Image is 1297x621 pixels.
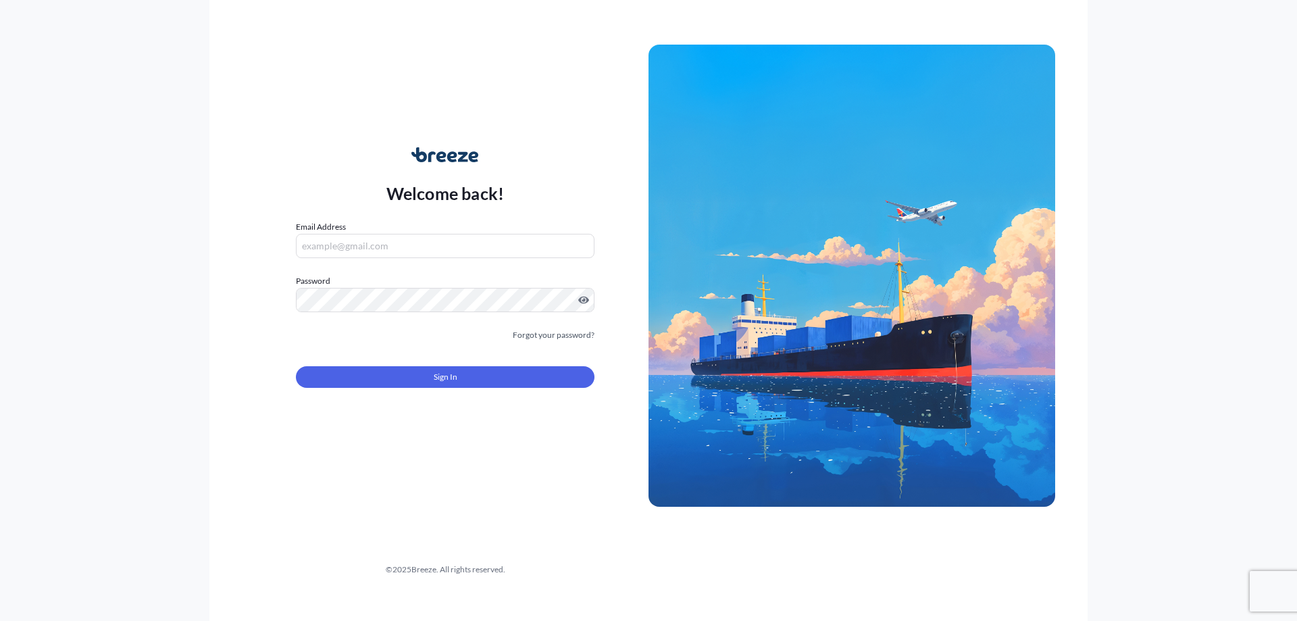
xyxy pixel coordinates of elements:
[296,366,594,388] button: Sign In
[648,45,1055,507] img: Ship illustration
[296,234,594,258] input: example@gmail.com
[296,274,594,288] label: Password
[386,182,505,204] p: Welcome back!
[578,295,589,305] button: Show password
[513,328,594,342] a: Forgot your password?
[296,220,346,234] label: Email Address
[242,563,648,576] div: © 2025 Breeze. All rights reserved.
[434,370,457,384] span: Sign In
